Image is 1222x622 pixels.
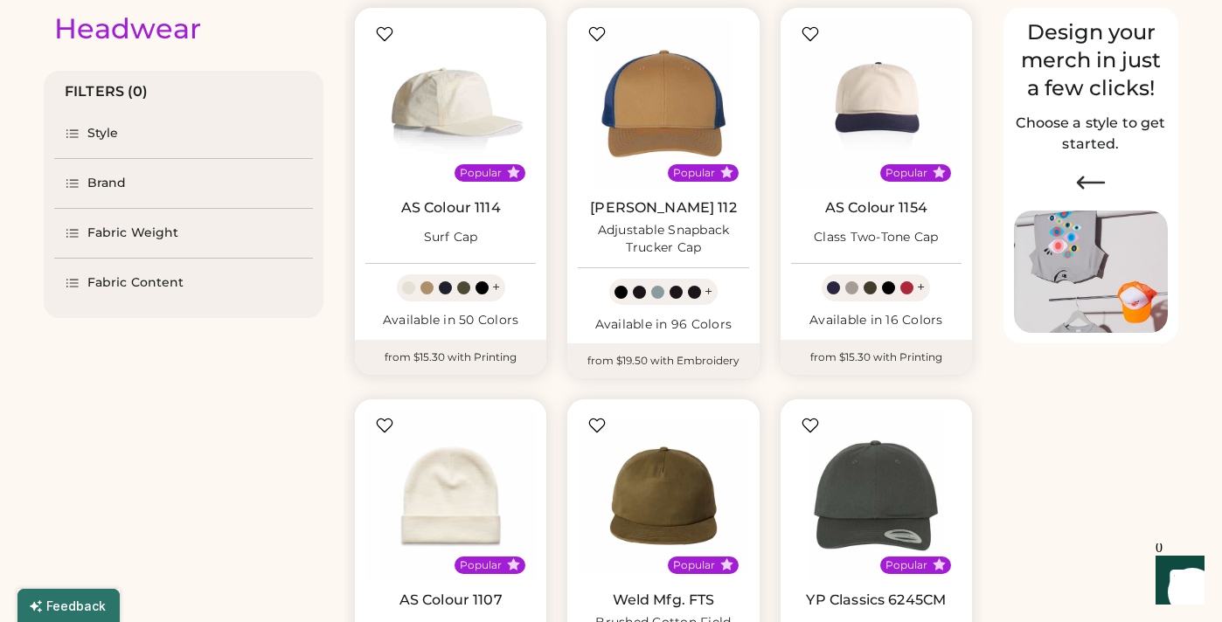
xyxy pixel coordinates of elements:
[791,312,962,329] div: Available in 16 Colors
[401,199,501,217] a: AS Colour 1114
[365,18,536,189] img: AS Colour 1114 Surf Cap
[87,125,119,142] div: Style
[673,558,715,572] div: Popular
[399,591,503,609] a: AS Colour 1107
[720,166,733,179] button: Popular Style
[578,222,748,257] div: Adjustable Snapback Trucker Cap
[87,274,184,292] div: Fabric Content
[781,340,972,375] div: from $15.30 with Printing
[933,166,946,179] button: Popular Style
[885,558,927,572] div: Popular
[613,591,715,609] a: Weld Mfg. FTS
[917,278,925,297] div: +
[507,166,520,179] button: Popular Style
[1139,543,1214,619] iframe: Front Chat
[806,591,946,609] a: YP Classics 6245CM
[578,18,748,189] img: Richardson 112 Adjustable Snapback Trucker Cap
[87,175,127,192] div: Brand
[65,81,149,102] div: FILTERS (0)
[492,278,500,297] div: +
[87,225,178,242] div: Fabric Weight
[825,199,927,217] a: AS Colour 1154
[1014,18,1168,102] div: Design your merch in just a few clicks!
[885,166,927,180] div: Popular
[705,282,712,301] div: +
[720,558,733,571] button: Popular Style
[590,199,737,217] a: [PERSON_NAME] 112
[791,18,962,189] img: AS Colour 1154 Class Two-Tone Cap
[673,166,715,180] div: Popular
[507,558,520,571] button: Popular Style
[1014,211,1168,334] img: Image of Lisa Congdon Eye Print on T-Shirt and Hat
[355,340,546,375] div: from $15.30 with Printing
[578,410,748,580] img: Weld Mfg. FTS Brushed Cotton Field Trip™ Snapback Hat
[54,11,201,46] div: Headwear
[814,229,939,246] div: Class Two-Tone Cap
[791,410,962,580] img: YP Classics 6245CM Dad’s Cap
[460,166,502,180] div: Popular
[424,229,478,246] div: Surf Cap
[1014,113,1168,155] h2: Choose a style to get started.
[567,343,759,378] div: from $19.50 with Embroidery
[365,312,536,329] div: Available in 50 Colors
[460,558,502,572] div: Popular
[578,316,748,334] div: Available in 96 Colors
[933,558,946,571] button: Popular Style
[365,410,536,580] img: AS Colour 1107 Cuff Beanie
